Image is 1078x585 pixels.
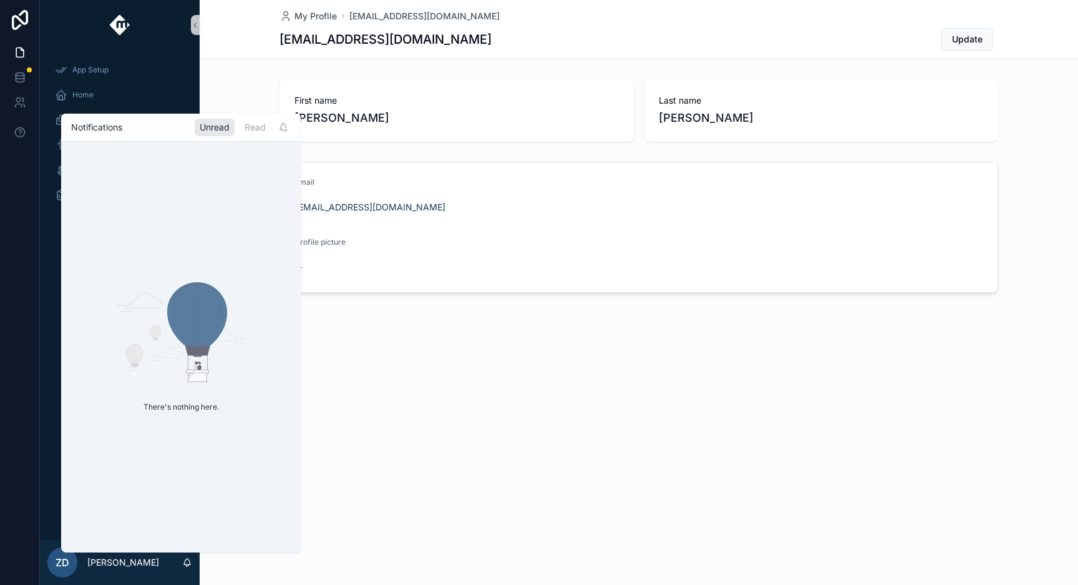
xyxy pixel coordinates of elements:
a: Dashboards [47,184,192,206]
h1: [EMAIL_ADDRESS][DOMAIN_NAME] [279,31,492,48]
span: Update [952,33,983,46]
span: First name [294,94,619,107]
a: Home [47,84,192,106]
span: Last name [659,94,983,107]
span: Home [72,90,94,100]
div: Unread [195,119,235,136]
a: Offer Pipeline [47,109,192,131]
a: [EMAIL_ADDRESS][DOMAIN_NAME] [349,10,500,22]
a: App Setup [47,59,192,81]
a: [EMAIL_ADDRESS][DOMAIN_NAME] [295,201,445,214]
span: [PERSON_NAME] [659,109,983,127]
a: My Profile [279,10,337,22]
a: Expenses [47,159,192,181]
div: scrollable content [40,50,200,222]
img: App logo [110,15,130,35]
div: Read [240,119,271,136]
span: ZD [56,555,69,570]
span: Profile picture [295,237,346,247]
p: There's nothing here. [134,392,229,422]
span: [PERSON_NAME] [294,109,619,127]
span: App Setup [72,65,109,75]
a: Sales Reps [47,134,192,156]
h1: Notifications [71,121,122,134]
p: [PERSON_NAME] [87,556,159,569]
span: My Profile [294,10,337,22]
button: Update [941,28,993,51]
span: Email [295,177,314,187]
